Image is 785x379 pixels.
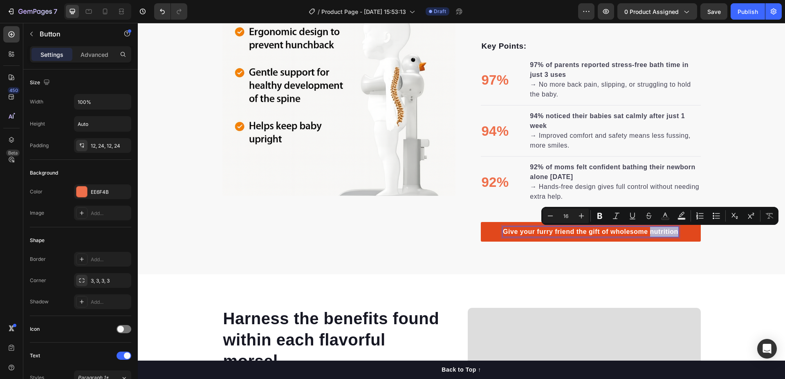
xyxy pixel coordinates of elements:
[365,204,541,214] div: Rich Text Editor. Editing area: main
[30,237,45,244] div: Shape
[624,7,679,16] span: 0 product assigned
[434,8,446,15] span: Draft
[321,7,406,16] span: Product Page - [DATE] 15:53:13
[30,120,45,128] div: Height
[91,142,129,150] div: 12, 24, 12, 24
[304,343,343,351] div: Back to Top ↑
[30,209,44,217] div: Image
[738,7,758,16] div: Publish
[30,169,58,177] div: Background
[91,188,129,196] div: EE6F4B
[392,37,562,76] p: → No more back pain, slipping, or struggling to hold the baby.
[30,325,40,333] div: Icon
[343,199,563,219] a: Rich Text Editor. Editing area: main
[74,117,131,131] input: Auto
[3,3,61,20] button: 7
[731,3,765,20] button: Publish
[392,141,557,157] strong: 92% of moms felt confident bathing their newborn alone [DATE]
[30,277,46,284] div: Corner
[40,29,109,39] p: Button
[30,188,43,195] div: Color
[707,8,721,15] span: Save
[757,339,777,359] div: Open Intercom Messenger
[344,98,371,119] p: 94%
[392,38,551,55] strong: 97% of parents reported stress-free bath time in just 3 uses
[85,285,304,349] p: Harness the benefits found within each flavorful morsel.
[30,298,49,305] div: Shadow
[617,3,697,20] button: 0 product assigned
[30,352,40,359] div: Text
[154,3,187,20] div: Undo/Redo
[30,142,49,149] div: Padding
[392,90,547,106] strong: 94% noticed their babies sat calmly after just 1 week
[392,88,562,128] p: → Improved comfort and safety means less fussing, more smiles.
[700,3,727,20] button: Save
[318,7,320,16] span: /
[40,50,63,59] p: Settings
[344,47,371,67] p: 97%
[8,87,20,94] div: 450
[138,23,785,379] iframe: Design area
[91,298,129,306] div: Add...
[365,204,541,214] p: Give your furry friend the gift of wholesome nutrition
[30,77,52,88] div: Size
[30,256,46,263] div: Border
[541,207,778,225] div: Editor contextual toolbar
[91,277,129,285] div: 3, 3, 3, 3
[91,256,129,263] div: Add...
[74,94,131,109] input: Auto
[54,7,57,16] p: 7
[81,50,108,59] p: Advanced
[6,150,20,156] div: Beta
[392,139,562,179] p: → Hands-free design gives full control without needing extra help.
[344,149,371,170] p: 92%
[30,98,43,105] div: Width
[91,210,129,217] div: Add...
